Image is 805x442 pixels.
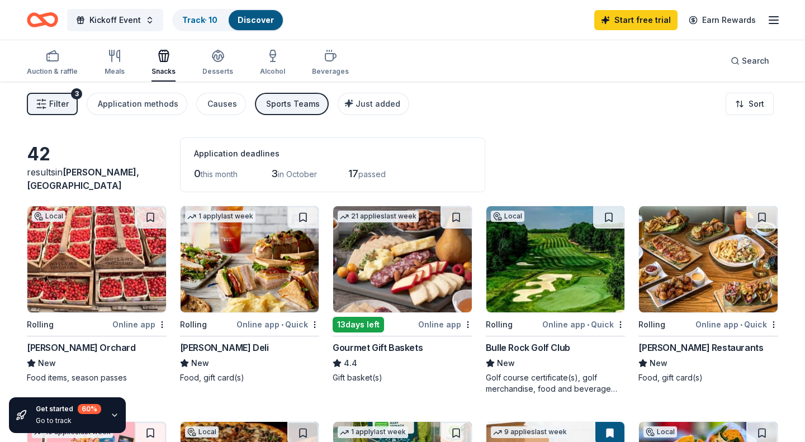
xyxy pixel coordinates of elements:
span: Just added [356,99,400,108]
div: 42 [27,143,167,165]
div: Beverages [312,67,349,76]
div: 21 applies last week [338,211,419,222]
span: 0 [194,168,201,179]
a: Track· 10 [182,15,217,25]
div: Local [185,426,219,438]
div: Snacks [151,67,176,76]
span: Kickoff Event [89,13,141,27]
a: Image for Butler's OrchardLocalRollingOnline app[PERSON_NAME] OrchardNewFood items, season passes [27,206,167,383]
div: Food, gift card(s) [180,372,320,383]
a: Image for McAlister's Deli1 applylast weekRollingOnline app•Quick[PERSON_NAME] DeliNewFood, gift ... [180,206,320,383]
div: Online app Quick [236,317,319,331]
span: [PERSON_NAME], [GEOGRAPHIC_DATA] [27,167,139,191]
div: 9 applies last week [491,426,569,438]
div: 3 [71,88,82,99]
span: Search [742,54,769,68]
a: Image for Gourmet Gift Baskets21 applieslast week13days leftOnline appGourmet Gift Baskets4.4Gift... [333,206,472,383]
button: Alcohol [260,45,285,82]
div: Get started [36,404,101,414]
span: 3 [271,168,278,179]
a: Image for Thompson RestaurantsRollingOnline app•Quick[PERSON_NAME] RestaurantsNewFood, gift card(s) [638,206,778,383]
button: Snacks [151,45,176,82]
button: Desserts [202,45,233,82]
div: Rolling [180,318,207,331]
span: • [740,320,742,329]
div: Bulle Rock Golf Club [486,341,570,354]
button: Sort [726,93,774,115]
div: Online app Quick [542,317,625,331]
button: Auction & raffle [27,45,78,82]
span: this month [201,169,238,179]
button: Causes [196,93,246,115]
div: Local [643,426,677,438]
button: Search [722,50,778,72]
span: in [27,167,139,191]
div: Food, gift card(s) [638,372,778,383]
span: New [497,357,515,370]
div: Auction & raffle [27,67,78,76]
span: New [38,357,56,370]
button: Meals [105,45,125,82]
img: Image for Bulle Rock Golf Club [486,206,625,312]
div: Sports Teams [266,97,320,111]
div: Rolling [27,318,54,331]
div: 1 apply last week [185,211,255,222]
span: Filter [49,97,69,111]
img: Image for Butler's Orchard [27,206,166,312]
span: passed [358,169,386,179]
img: Image for McAlister's Deli [181,206,319,312]
div: Application methods [98,97,178,111]
a: Discover [238,15,274,25]
span: in October [278,169,317,179]
div: Go to track [36,416,101,425]
div: Meals [105,67,125,76]
span: • [281,320,283,329]
div: [PERSON_NAME] Orchard [27,341,136,354]
img: Image for Thompson Restaurants [639,206,778,312]
img: Image for Gourmet Gift Baskets [333,206,472,312]
div: Alcohol [260,67,285,76]
a: Earn Rewards [682,10,763,30]
div: 60 % [78,404,101,414]
button: Beverages [312,45,349,82]
span: 4.4 [344,357,357,370]
div: results [27,165,167,192]
div: Online app Quick [695,317,778,331]
div: [PERSON_NAME] Restaurants [638,341,763,354]
div: Causes [207,97,237,111]
div: Gourmet Gift Baskets [333,341,423,354]
div: Golf course certificate(s), golf merchandise, food and beverage certificate [486,372,626,395]
a: Home [27,7,58,33]
div: Online app [112,317,167,331]
div: Rolling [638,318,665,331]
div: Local [32,211,65,222]
button: Track· 10Discover [172,9,284,31]
div: Rolling [486,318,513,331]
button: Kickoff Event [67,9,163,31]
span: New [191,357,209,370]
button: Just added [338,93,409,115]
button: Filter3 [27,93,78,115]
div: Application deadlines [194,147,471,160]
button: Application methods [87,93,187,115]
div: 13 days left [333,317,384,332]
span: Sort [749,97,764,111]
a: Image for Bulle Rock Golf ClubLocalRollingOnline app•QuickBulle Rock Golf ClubNewGolf course cert... [486,206,626,395]
div: Local [491,211,524,222]
div: Food items, season passes [27,372,167,383]
span: • [587,320,589,329]
div: Desserts [202,67,233,76]
span: 17 [348,168,358,179]
span: New [650,357,667,370]
button: Sports Teams [255,93,329,115]
div: Gift basket(s) [333,372,472,383]
div: [PERSON_NAME] Deli [180,341,269,354]
div: Online app [418,317,472,331]
a: Start free trial [594,10,678,30]
div: 1 apply last week [338,426,408,438]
